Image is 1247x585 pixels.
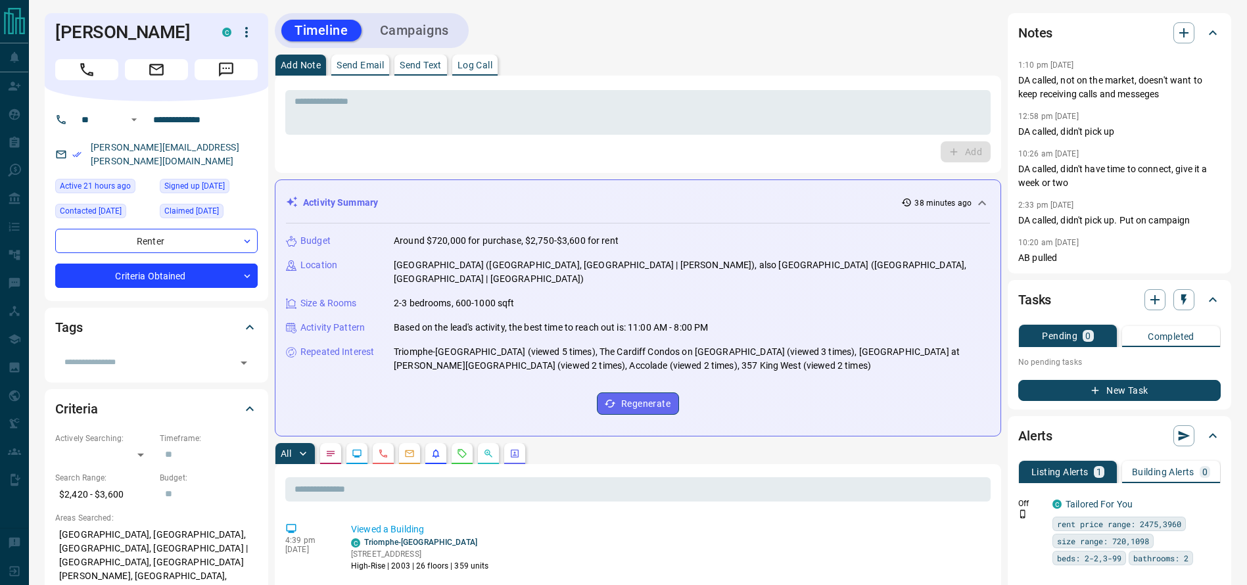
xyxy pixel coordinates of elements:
[325,448,336,459] svg: Notes
[72,150,82,159] svg: Email Verified
[378,448,388,459] svg: Calls
[55,433,153,444] p: Actively Searching:
[1202,467,1208,477] p: 0
[1018,22,1052,43] h2: Notes
[1018,425,1052,446] h2: Alerts
[352,448,362,459] svg: Lead Browsing Activity
[300,345,374,359] p: Repeated Interest
[300,321,365,335] p: Activity Pattern
[285,545,331,554] p: [DATE]
[1057,517,1181,530] span: rent price range: 2475,3960
[394,234,619,248] p: Around $720,000 for purchase, $2,750-$3,600 for rent
[351,538,360,548] div: condos.ca
[55,229,258,253] div: Renter
[285,536,331,545] p: 4:39 pm
[281,449,291,458] p: All
[125,59,188,80] span: Email
[235,354,253,372] button: Open
[400,60,442,70] p: Send Text
[1018,125,1221,139] p: DA called, didn't pick up
[60,179,131,193] span: Active 21 hours ago
[1132,467,1194,477] p: Building Alerts
[286,191,990,215] div: Activity Summary38 minutes ago
[1018,162,1221,190] p: DA called, didn't have time to connect, give it a week or two
[364,538,477,547] a: Triomphe-[GEOGRAPHIC_DATA]
[1052,500,1062,509] div: condos.ca
[1018,498,1045,509] p: Off
[55,484,153,505] p: $2,420 - $3,600
[91,142,239,166] a: [PERSON_NAME][EMAIL_ADDRESS][PERSON_NAME][DOMAIN_NAME]
[160,433,258,444] p: Timeframe:
[281,60,321,70] p: Add Note
[351,560,489,572] p: High-Rise | 2003 | 26 floors | 359 units
[367,20,462,41] button: Campaigns
[1018,352,1221,372] p: No pending tasks
[1018,200,1074,210] p: 2:33 pm [DATE]
[457,448,467,459] svg: Requests
[160,204,258,222] div: Tue Jul 30 2024
[431,448,441,459] svg: Listing Alerts
[483,448,494,459] svg: Opportunities
[55,512,258,524] p: Areas Searched:
[160,472,258,484] p: Budget:
[1018,420,1221,452] div: Alerts
[300,234,331,248] p: Budget
[195,59,258,80] span: Message
[1057,534,1149,548] span: size range: 720,1098
[55,59,118,80] span: Call
[394,258,990,286] p: [GEOGRAPHIC_DATA] ([GEOGRAPHIC_DATA], [GEOGRAPHIC_DATA] | [PERSON_NAME]), also [GEOGRAPHIC_DATA] ...
[1018,60,1074,70] p: 1:10 pm [DATE]
[597,392,679,415] button: Regenerate
[1042,331,1077,340] p: Pending
[55,22,202,43] h1: [PERSON_NAME]
[55,204,153,222] div: Wed Aug 13 2025
[337,60,384,70] p: Send Email
[1018,238,1079,247] p: 10:20 am [DATE]
[394,345,990,373] p: Triomphe-[GEOGRAPHIC_DATA] (viewed 5 times), The Cardiff Condos on [GEOGRAPHIC_DATA] (viewed 3 ti...
[1096,467,1102,477] p: 1
[1031,467,1089,477] p: Listing Alerts
[394,296,515,310] p: 2-3 bedrooms, 600-1000 sqft
[1018,74,1221,101] p: DA called, not on the market, doesn't want to keep receiving calls and messeges
[1018,251,1221,265] p: AB pulled
[55,398,98,419] h2: Criteria
[1018,149,1079,158] p: 10:26 am [DATE]
[55,312,258,343] div: Tags
[1018,17,1221,49] div: Notes
[55,179,153,197] div: Mon Oct 13 2025
[55,264,258,288] div: Criteria Obtained
[914,197,972,209] p: 38 minutes ago
[1148,332,1194,341] p: Completed
[1133,551,1188,565] span: bathrooms: 2
[1066,499,1133,509] a: Tailored For You
[55,317,82,338] h2: Tags
[60,204,122,218] span: Contacted [DATE]
[1018,214,1221,227] p: DA called, didn't pick up. Put on campaign
[160,179,258,197] div: Tue Jul 30 2024
[164,179,225,193] span: Signed up [DATE]
[300,296,357,310] p: Size & Rooms
[126,112,142,128] button: Open
[351,523,985,536] p: Viewed a Building
[281,20,362,41] button: Timeline
[394,321,708,335] p: Based on the lead's activity, the best time to reach out is: 11:00 AM - 8:00 PM
[1085,331,1091,340] p: 0
[164,204,219,218] span: Claimed [DATE]
[303,196,378,210] p: Activity Summary
[1018,289,1051,310] h2: Tasks
[1057,551,1121,565] span: beds: 2-2,3-99
[404,448,415,459] svg: Emails
[1018,380,1221,401] button: New Task
[55,393,258,425] div: Criteria
[55,472,153,484] p: Search Range:
[1018,509,1027,519] svg: Push Notification Only
[1018,284,1221,316] div: Tasks
[509,448,520,459] svg: Agent Actions
[300,258,337,272] p: Location
[222,28,231,37] div: condos.ca
[351,548,489,560] p: [STREET_ADDRESS]
[1018,112,1079,121] p: 12:58 pm [DATE]
[458,60,492,70] p: Log Call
